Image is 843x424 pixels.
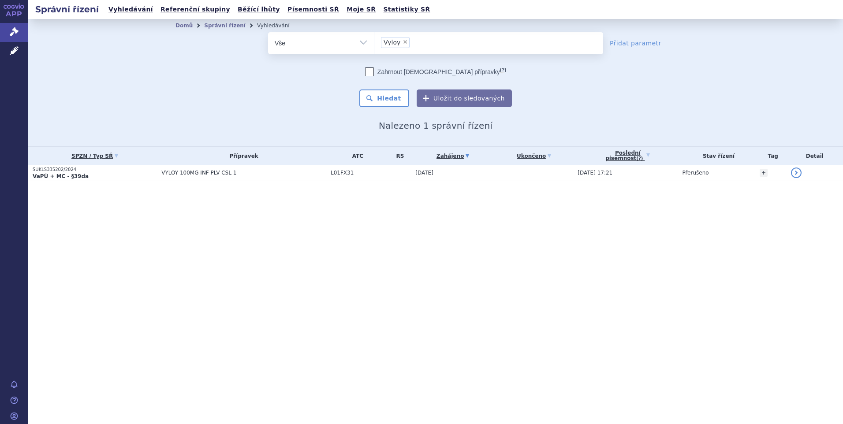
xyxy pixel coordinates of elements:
a: Moje SŘ [344,4,378,15]
span: Přerušeno [682,170,709,176]
span: Vyloy [384,39,400,45]
span: × [403,39,408,45]
a: + [760,169,768,177]
a: SPZN / Typ SŘ [33,150,157,162]
th: RS [385,147,411,165]
th: ATC [326,147,385,165]
a: Přidat parametr [610,39,661,48]
input: Vyloy [412,37,417,48]
button: Uložit do sledovaných [417,89,512,107]
span: - [389,170,411,176]
a: Zahájeno [415,150,490,162]
th: Stav řízení [678,147,755,165]
th: Přípravek [157,147,326,165]
label: Zahrnout [DEMOGRAPHIC_DATA] přípravky [365,67,506,76]
abbr: (?) [500,67,506,73]
span: [DATE] 17:21 [578,170,612,176]
span: Nalezeno 1 správní řízení [379,120,492,131]
th: Detail [787,147,843,165]
li: Vyhledávání [257,19,301,32]
a: Poslednípísemnost(?) [578,147,678,165]
button: Hledat [359,89,409,107]
a: Vyhledávání [106,4,156,15]
span: VYLOY 100MG INF PLV CSL 1 [161,170,326,176]
span: - [495,170,496,176]
a: Referenční skupiny [158,4,233,15]
a: Správní řízení [204,22,246,29]
h2: Správní řízení [28,3,106,15]
a: Písemnosti SŘ [285,4,342,15]
a: detail [791,167,802,178]
abbr: (?) [636,156,643,161]
a: Běžící lhůty [235,4,283,15]
p: SUKLS335202/2024 [33,167,157,173]
a: Statistiky SŘ [380,4,433,15]
strong: VaPÚ + MC - §39da [33,173,89,179]
span: [DATE] [415,170,433,176]
a: Ukončeno [495,150,573,162]
th: Tag [755,147,787,165]
span: L01FX31 [331,170,385,176]
a: Domů [175,22,193,29]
